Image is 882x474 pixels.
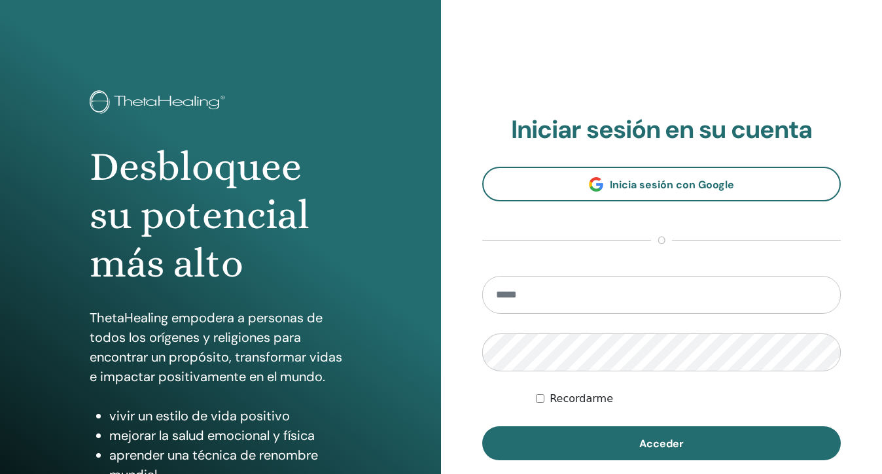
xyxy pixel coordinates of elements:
li: mejorar la salud emocional y física [109,426,351,445]
span: Acceder [639,437,684,450]
a: Inicia sesión con Google [482,167,841,201]
p: ThetaHealing empodera a personas de todos los orígenes y religiones para encontrar un propósito, ... [90,308,351,386]
h2: Iniciar sesión en su cuenta [482,115,841,145]
h1: Desbloquee su potencial más alto [90,143,351,288]
span: o [651,233,672,248]
label: Recordarme [550,391,613,407]
div: Mantenerme autenticado indefinidamente o hasta cerrar la sesión manualmente [536,391,841,407]
button: Acceder [482,426,841,460]
span: Inicia sesión con Google [610,178,734,192]
li: vivir un estilo de vida positivo [109,406,351,426]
